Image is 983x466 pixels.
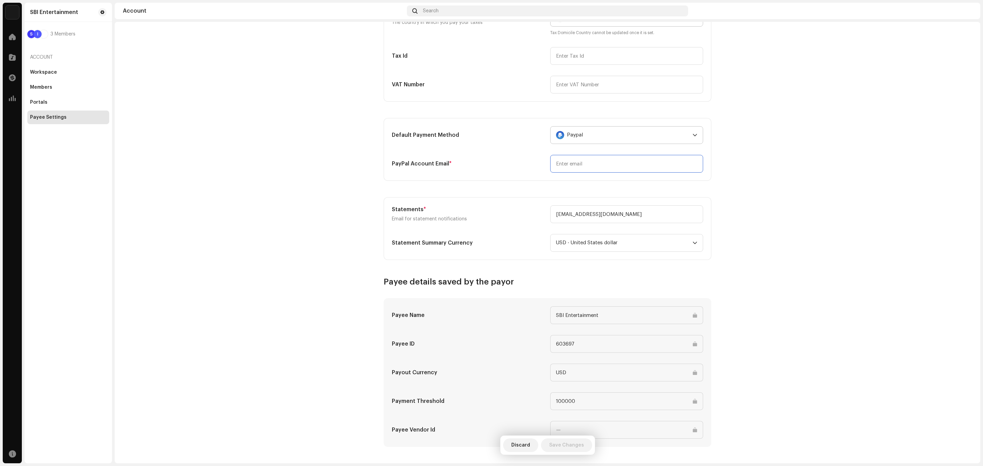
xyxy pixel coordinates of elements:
[51,31,75,37] span: 3 Members
[550,421,703,439] input: —
[503,438,538,452] button: Discard
[567,127,583,144] span: Paypal
[511,438,530,452] span: Discard
[27,81,109,94] re-m-nav-item: Members
[30,70,57,75] div: Workspace
[392,340,545,348] h5: Payee ID
[392,426,545,434] h5: Payee Vendor Id
[693,127,697,144] div: dropdown trigger
[392,239,545,247] h5: Statement Summary Currency
[550,205,703,223] input: Enter email
[27,65,109,79] re-m-nav-item: Workspace
[541,438,592,452] button: Save Changes
[27,30,35,38] div: S
[556,127,693,144] span: Paypal
[392,131,545,139] h5: Default Payment Method
[384,276,711,287] h3: Payee details saved by the payor
[392,311,545,319] h5: Payee Name
[550,29,703,36] small: Tax Domicile Country cannot be updated once it is set.
[392,81,545,89] h5: VAT Number
[27,111,109,124] re-m-nav-item: Payee Settings
[33,30,42,38] div: I
[556,234,693,251] span: USD - United States dollar
[30,10,78,15] div: SBI Entertainment
[550,335,703,353] input: —
[392,368,545,377] h5: Payout Currency
[423,8,439,14] span: Search
[27,49,109,65] re-a-nav-header: Account
[392,52,545,60] h5: Tax Id
[40,30,48,38] img: 7a451cc1-1008-4d9a-b801-c0293ab6a051
[550,155,703,173] input: Enter email
[392,397,545,405] h5: Payment Threshold
[30,115,67,120] div: Payee Settings
[550,392,703,410] input: 0
[549,438,584,452] span: Save Changes
[123,8,404,14] div: Account
[27,96,109,109] re-m-nav-item: Portals
[392,205,545,214] h5: Statements
[392,18,545,27] p: The country in which you pay your taxes
[392,160,545,168] h5: PayPal Account Email
[392,215,545,223] p: Email for statement notifications
[5,5,19,19] img: de0d2825-999c-4937-b35a-9adca56ee094
[693,234,697,251] div: dropdown trigger
[30,100,47,105] div: Portals
[550,47,703,65] input: Enter Tax Id
[961,5,972,16] img: 7a451cc1-1008-4d9a-b801-c0293ab6a051
[550,76,703,93] input: Enter VAT Number
[30,85,52,90] div: Members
